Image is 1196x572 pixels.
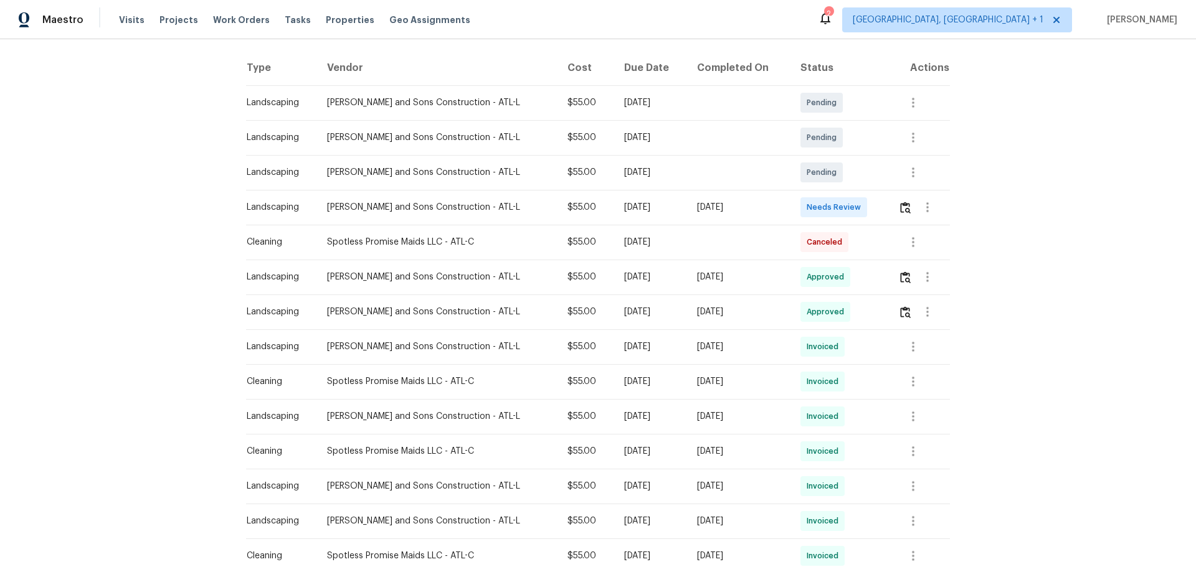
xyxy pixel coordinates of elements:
div: [PERSON_NAME] and Sons Construction - ATL-L [327,515,548,527]
div: [PERSON_NAME] and Sons Construction - ATL-L [327,131,548,144]
div: [DATE] [697,201,781,213]
span: Invoiced [807,340,843,353]
div: [DATE] [697,340,781,353]
div: $55.00 [567,410,604,423]
th: Vendor [317,50,558,85]
div: [PERSON_NAME] and Sons Construction - ATL-L [327,410,548,423]
div: [DATE] [697,445,781,457]
span: Properties [326,14,374,26]
div: [DATE] [697,480,781,492]
div: Landscaping [247,306,307,318]
div: Landscaping [247,96,307,109]
div: Cleaning [247,375,307,388]
div: Landscaping [247,410,307,423]
div: $55.00 [567,515,604,527]
div: $55.00 [567,271,604,283]
span: Approved [807,271,849,283]
span: Invoiced [807,375,843,388]
div: [PERSON_NAME] and Sons Construction - ATL-L [327,340,548,353]
span: Work Orders [213,14,270,26]
div: $55.00 [567,131,604,144]
span: Needs Review [807,201,866,213]
span: Canceled [807,236,847,248]
div: Spotless Promise Maids LLC - ATL-C [327,445,548,457]
span: Invoiced [807,550,843,562]
div: $55.00 [567,340,604,353]
button: Review Icon [898,262,913,292]
div: [PERSON_NAME] and Sons Construction - ATL-L [327,306,548,318]
div: [DATE] [624,445,677,457]
div: [PERSON_NAME] and Sons Construction - ATL-L [327,480,548,492]
div: [PERSON_NAME] and Sons Construction - ATL-L [327,201,548,213]
span: Pending [807,96,842,109]
div: [DATE] [697,271,781,283]
div: [DATE] [697,306,781,318]
img: Review Icon [900,306,911,318]
div: $55.00 [567,550,604,562]
div: [DATE] [697,515,781,527]
div: Cleaning [247,550,307,562]
div: [PERSON_NAME] and Sons Construction - ATL-L [327,271,548,283]
div: [DATE] [697,410,781,423]
div: 2 [824,7,833,20]
div: [DATE] [624,480,677,492]
div: [DATE] [624,131,677,144]
div: Landscaping [247,166,307,179]
span: Invoiced [807,445,843,457]
th: Cost [558,50,614,85]
th: Due Date [614,50,687,85]
div: Landscaping [247,201,307,213]
div: $55.00 [567,306,604,318]
div: Landscaping [247,340,307,353]
span: Invoiced [807,515,843,527]
div: [DATE] [624,96,677,109]
div: Spotless Promise Maids LLC - ATL-C [327,236,548,248]
img: Review Icon [900,271,911,283]
div: $55.00 [567,166,604,179]
div: [DATE] [624,550,677,562]
span: Approved [807,306,849,318]
div: $55.00 [567,236,604,248]
div: Landscaping [247,480,307,492]
div: [PERSON_NAME] and Sons Construction - ATL-L [327,96,548,109]
span: Visits [119,14,145,26]
div: $55.00 [567,445,604,457]
div: $55.00 [567,96,604,109]
th: Type [246,50,317,85]
div: [DATE] [624,271,677,283]
div: Landscaping [247,271,307,283]
div: [DATE] [624,306,677,318]
div: Spotless Promise Maids LLC - ATL-C [327,550,548,562]
span: Tasks [285,16,311,24]
button: Review Icon [898,192,913,222]
div: [DATE] [697,550,781,562]
div: Landscaping [247,515,307,527]
th: Actions [888,50,950,85]
img: Review Icon [900,202,911,213]
div: [DATE] [624,515,677,527]
div: [PERSON_NAME] and Sons Construction - ATL-L [327,166,548,179]
div: [DATE] [624,340,677,353]
div: [DATE] [697,375,781,388]
div: [DATE] [624,166,677,179]
div: Cleaning [247,236,307,248]
div: [DATE] [624,410,677,423]
span: [PERSON_NAME] [1102,14,1177,26]
span: Invoiced [807,480,843,492]
div: Cleaning [247,445,307,457]
div: $55.00 [567,480,604,492]
div: $55.00 [567,375,604,388]
th: Status [790,50,888,85]
button: Review Icon [898,297,913,327]
div: [DATE] [624,201,677,213]
span: Invoiced [807,410,843,423]
div: Spotless Promise Maids LLC - ATL-C [327,375,548,388]
div: $55.00 [567,201,604,213]
div: [DATE] [624,375,677,388]
span: Maestro [42,14,83,26]
span: Pending [807,166,842,179]
th: Completed On [687,50,790,85]
span: [GEOGRAPHIC_DATA], [GEOGRAPHIC_DATA] + 1 [853,14,1043,26]
span: Geo Assignments [389,14,470,26]
div: Landscaping [247,131,307,144]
